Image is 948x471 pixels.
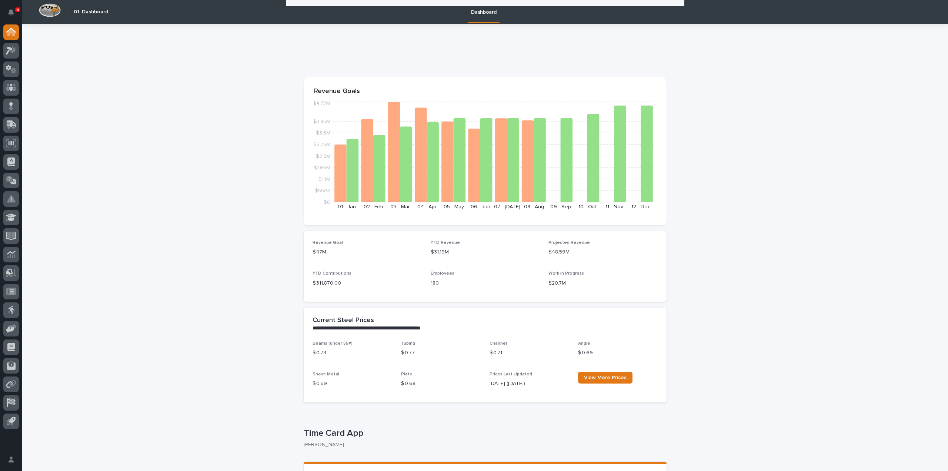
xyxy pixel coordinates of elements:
p: $48.59M [548,248,658,256]
p: $ 0.69 [578,349,658,357]
tspan: $1.1M [318,176,330,182]
p: $20.7M [548,279,658,287]
span: Angle [578,341,590,346]
span: Revenue Goal [313,241,343,245]
img: Workspace Logo [39,3,61,17]
p: [DATE] ([DATE]) [490,380,569,388]
p: 5 [16,7,19,12]
text: 11 - Nov [605,204,623,209]
tspan: $2.75M [313,142,330,147]
span: View More Prices [584,375,627,380]
text: 02 - Feb [364,204,383,209]
button: Notifications [3,4,19,20]
p: $ 0.77 [401,349,481,357]
a: View More Prices [578,372,632,384]
span: Work in Progress [548,271,584,276]
span: Projected Revenue [548,241,590,245]
text: 06 - Jun [471,204,490,209]
tspan: $550K [315,188,330,193]
tspan: $1.65M [314,165,330,170]
p: $31.19M [431,248,540,256]
tspan: $3.85M [313,119,330,124]
text: 07 - [DATE] [494,204,520,209]
text: 01 - Jan [338,204,356,209]
span: Employees [431,271,454,276]
text: 08 - Aug [524,204,544,209]
p: Time Card App [304,428,664,439]
text: 03 - Mar [390,204,410,209]
p: $47M [313,248,422,256]
div: Notifications5 [9,9,19,21]
span: Beams (under 55#) [313,341,353,346]
text: 05 - May [444,204,464,209]
tspan: $0 [324,200,330,205]
text: 10 - Oct [578,204,596,209]
p: Revenue Goals [314,87,656,96]
h2: 01. Dashboard [74,9,108,15]
span: Tubing [401,341,415,346]
p: $ 0.71 [490,349,569,357]
p: $ 0.74 [313,349,392,357]
span: YTD Contributions [313,271,351,276]
p: $ 0.68 [401,380,481,388]
p: $ 0.59 [313,380,392,388]
p: [PERSON_NAME] [304,442,661,448]
span: Channel [490,341,507,346]
span: Sheet Metal [313,372,339,377]
span: Prices Last Updated [490,372,532,377]
span: Plate [401,372,413,377]
p: $ 311,870.00 [313,279,422,287]
tspan: $4.77M [313,101,330,106]
tspan: $2.2M [316,153,330,159]
h2: Current Steel Prices [313,316,374,325]
span: YTD Revenue [431,241,460,245]
text: 04 - Apr [417,204,437,209]
tspan: $3.3M [316,130,330,136]
p: 180 [431,279,540,287]
text: 09 - Sep [550,204,571,209]
text: 12 - Dec [631,204,650,209]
